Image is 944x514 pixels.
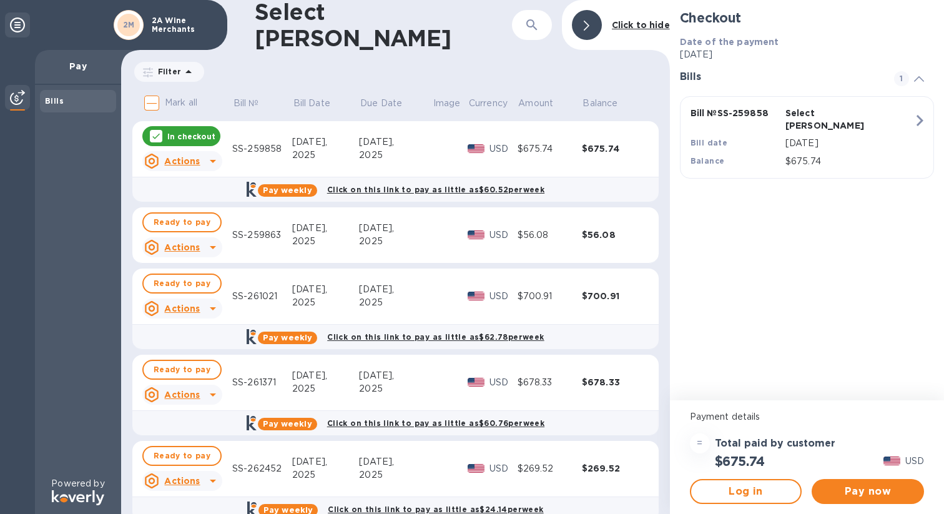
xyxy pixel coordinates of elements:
[582,290,646,302] div: $700.91
[690,410,924,423] p: Payment details
[691,138,728,147] b: Bill date
[583,97,634,110] span: Balance
[785,107,875,132] p: Select [PERSON_NAME]
[292,235,359,248] div: 2025
[292,136,359,149] div: [DATE],
[360,97,402,110] p: Due Date
[263,419,312,428] b: Pay weekly
[468,378,484,387] img: USD
[518,376,582,389] div: $678.33
[518,462,582,475] div: $269.52
[327,185,544,194] b: Click on this link to pay as little as $60.52 per week
[292,455,359,468] div: [DATE],
[468,292,484,300] img: USD
[328,505,543,514] b: Click on this link to pay as little as $24.14 per week
[582,462,646,475] div: $269.52
[905,455,924,468] p: USD
[489,376,518,389] p: USD
[165,96,197,109] p: Mark all
[327,418,544,428] b: Click on this link to pay as little as $60.76 per week
[167,131,215,142] p: In checkout
[52,490,104,505] img: Logo
[359,136,432,149] div: [DATE],
[154,276,210,291] span: Ready to pay
[518,229,582,242] div: $56.08
[582,376,646,388] div: $678.33
[518,142,582,156] div: $675.74
[785,137,913,150] p: [DATE]
[293,97,347,110] span: Bill Date
[152,16,214,34] p: 2A Wine Merchants
[582,142,646,155] div: $675.74
[292,468,359,482] div: 2025
[232,290,292,303] div: SS-261021
[234,97,259,110] p: Bill №
[232,462,292,475] div: SS-262452
[680,10,934,26] h2: Checkout
[153,66,181,77] p: Filter
[154,448,210,463] span: Ready to pay
[123,20,135,29] b: 2M
[359,283,432,296] div: [DATE],
[263,185,312,195] b: Pay weekly
[293,97,330,110] p: Bill Date
[263,333,312,342] b: Pay weekly
[468,230,484,239] img: USD
[468,464,484,473] img: USD
[715,438,835,450] h3: Total paid by customer
[691,156,725,166] b: Balance
[715,453,765,469] h2: $675.74
[680,37,779,47] b: Date of the payment
[701,484,791,499] span: Log in
[292,283,359,296] div: [DATE],
[680,48,934,61] p: [DATE]
[359,149,432,162] div: 2025
[164,156,200,166] u: Actions
[359,235,432,248] div: 2025
[51,477,104,490] p: Powered by
[142,274,222,294] button: Ready to pay
[359,296,432,309] div: 2025
[164,476,200,486] u: Actions
[518,97,569,110] span: Amount
[327,332,544,342] b: Click on this link to pay as little as $62.78 per week
[292,369,359,382] div: [DATE],
[292,222,359,235] div: [DATE],
[359,222,432,235] div: [DATE],
[45,96,64,106] b: Bills
[292,296,359,309] div: 2025
[142,446,222,466] button: Ready to pay
[489,142,518,156] p: USD
[690,433,710,453] div: =
[359,369,432,382] div: [DATE],
[691,107,780,119] p: Bill № SS-259858
[489,462,518,475] p: USD
[359,468,432,482] div: 2025
[359,455,432,468] div: [DATE],
[164,390,200,400] u: Actions
[232,142,292,156] div: SS-259858
[489,290,518,303] p: USD
[292,149,359,162] div: 2025
[785,155,913,168] p: $675.74
[690,479,802,504] button: Log in
[612,20,670,30] b: Click to hide
[812,479,924,504] button: Pay now
[583,97,617,110] p: Balance
[469,97,508,110] p: Currency
[680,71,879,83] h3: Bills
[232,229,292,242] div: SS-259863
[883,457,900,465] img: USD
[489,229,518,242] p: USD
[232,376,292,389] div: SS-261371
[154,215,210,230] span: Ready to pay
[45,60,111,72] p: Pay
[433,97,461,110] p: Image
[142,360,222,380] button: Ready to pay
[164,304,200,314] u: Actions
[360,97,418,110] span: Due Date
[518,97,553,110] p: Amount
[234,97,275,110] span: Bill №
